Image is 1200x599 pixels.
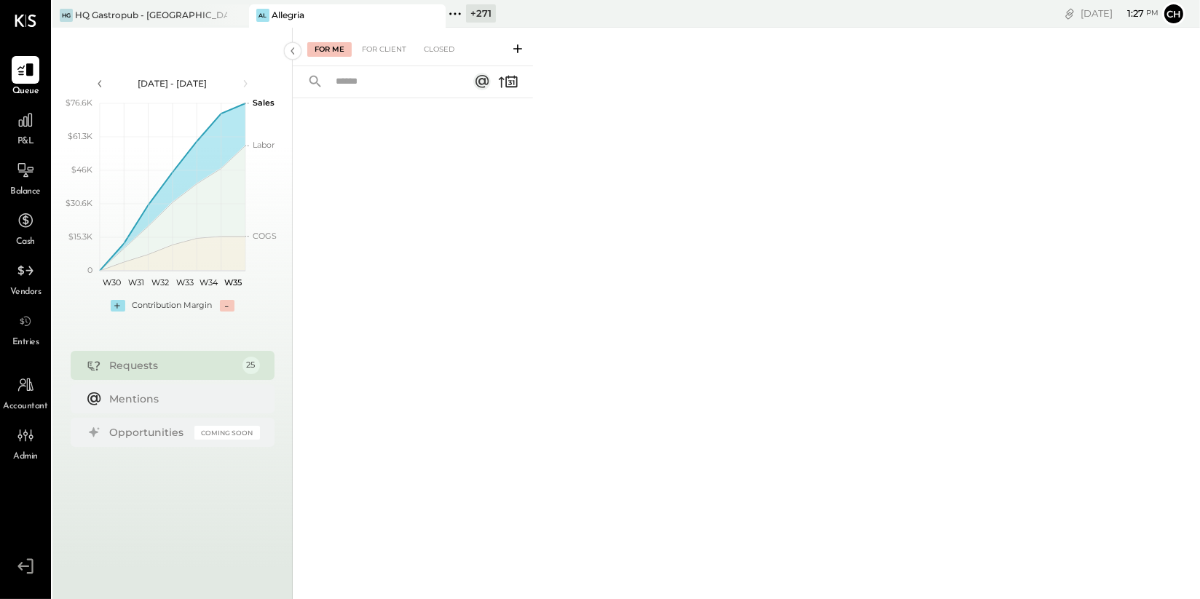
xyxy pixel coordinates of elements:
text: Labor [253,140,275,150]
text: $46K [71,164,92,175]
a: Cash [1,207,50,249]
div: Mentions [110,392,253,406]
div: Closed [417,42,462,57]
div: Opportunities [110,425,187,440]
text: $61.3K [68,131,92,141]
div: For Me [307,42,352,57]
a: Entries [1,307,50,349]
text: $30.6K [66,198,92,208]
span: Entries [12,336,39,349]
div: HG [60,9,73,22]
text: W30 [103,277,121,287]
div: Requests [110,358,235,373]
a: Balance [1,156,50,199]
text: W31 [128,277,144,287]
a: Vendors [1,257,50,299]
text: W32 [151,277,169,287]
text: W33 [175,277,193,287]
text: Sales [253,98,275,108]
div: HQ Gastropub - [GEOGRAPHIC_DATA] [75,9,227,21]
div: For Client [355,42,414,57]
div: Contribution Margin [133,300,213,312]
text: $76.6K [66,98,92,108]
span: Cash [16,236,35,249]
div: Coming Soon [194,426,260,440]
div: Allegria [272,9,304,21]
text: W35 [224,277,242,287]
div: [DATE] [1081,7,1158,20]
span: P&L [17,135,34,148]
a: P&L [1,106,50,148]
span: Balance [10,186,41,199]
a: Queue [1,56,50,98]
div: Al [256,9,269,22]
button: Ch [1162,2,1185,25]
a: Admin [1,421,50,464]
text: $15.3K [68,231,92,242]
text: 0 [87,265,92,275]
text: COGS [253,231,277,241]
span: Queue [12,85,39,98]
span: Vendors [10,286,42,299]
div: copy link [1062,6,1077,21]
div: - [220,300,234,312]
a: Accountant [1,371,50,413]
div: + 271 [466,4,496,23]
div: + [111,300,125,312]
div: [DATE] - [DATE] [111,77,234,90]
text: W34 [200,277,218,287]
span: Admin [13,451,38,464]
span: Accountant [4,400,48,413]
div: 25 [242,357,260,374]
